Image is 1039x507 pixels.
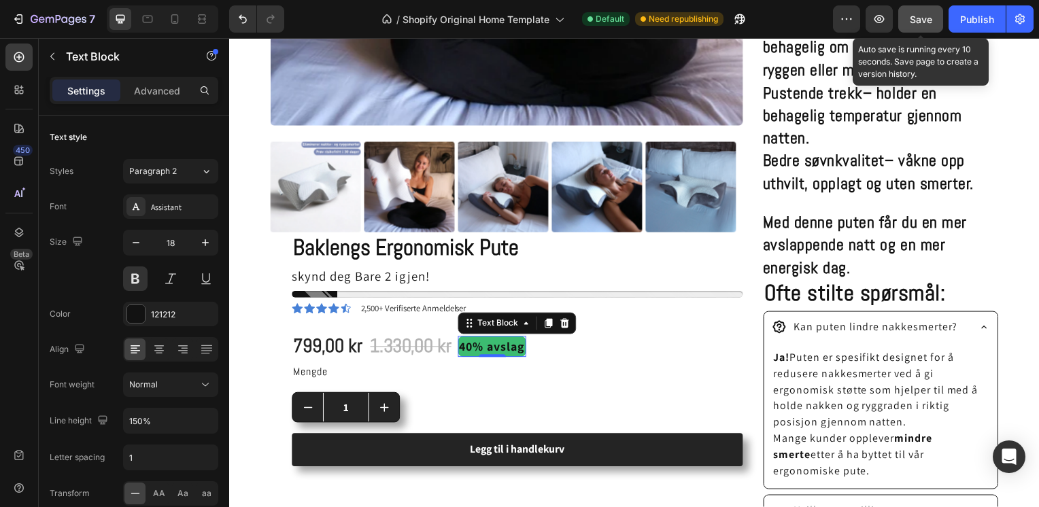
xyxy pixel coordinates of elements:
[177,487,188,500] span: Aa
[548,314,764,396] p: Puten er spesifikt designet for å redusere nakkesmerter ved å gi ergonomisk støtte som hjelper ti...
[50,200,67,213] div: Font
[596,13,624,25] span: Default
[50,451,105,464] div: Letter spacing
[568,283,734,300] p: Kan puten lindre nakkesmerter?
[63,196,517,228] h1: Baklengs Ergonomisk Pute
[123,372,218,397] button: Normal
[129,165,177,177] span: Paragraph 2
[993,440,1025,473] div: Open Intercom Messenger
[5,5,101,33] button: 7
[10,249,33,260] div: Beta
[231,302,297,320] p: 40% avslag
[41,105,132,196] img: 175613990568ac9181e19861930748
[66,48,182,65] p: Text Block
[132,266,238,279] p: 2,500+ Verifiserte Anmeldelser
[50,412,111,430] div: Line height
[548,396,764,444] p: Mange kunder opplever etter å ha byttet til vår ergonomiske pute.
[537,175,775,243] p: Med denne puten får du en mer avslappende natt og en mer energisk dag.
[949,5,1006,33] button: Publish
[898,5,943,33] button: Save
[324,105,415,196] img: 175621582368adba0f7a1035072972
[539,243,721,271] strong: Ofte stilte spørsmål:
[63,357,94,387] button: decrement
[50,165,73,177] div: Styles
[129,379,158,389] span: Normal
[140,357,171,387] button: increment
[50,131,87,143] div: Text style
[548,396,708,427] strong: mindre smerte
[419,105,510,196] img: 175614054268ac93fecb7ae7959494
[403,12,549,27] span: Shopify Original Home Template
[50,233,86,251] div: Size
[537,45,638,66] strong: Pustende trekk
[63,230,201,250] p: skynd deg Bare 2 igjen!
[50,340,88,359] div: Align
[13,145,33,156] div: 450
[910,14,932,25] span: Save
[89,11,95,27] p: 7
[64,328,515,345] p: Mengde
[63,398,517,432] button: Legg til i handlekurv
[124,445,218,470] input: Auto
[229,5,284,33] div: Undo/Redo
[202,487,211,500] span: aa
[63,297,135,324] div: 799,00 kr
[537,113,660,134] strong: Bedre søvnkvalitet
[396,12,400,27] span: /
[50,487,90,500] div: Transform
[140,297,224,324] div: 1.330,00 kr
[124,408,218,433] input: Auto
[229,38,1039,507] iframe: Design area
[67,84,105,98] p: Settings
[649,13,718,25] span: Need republishing
[50,308,71,320] div: Color
[123,159,218,183] button: Paragraph 2
[230,105,321,196] img: 175614054268ac93fe74b295245079
[94,357,140,387] input: quantity
[151,309,215,321] div: 121212
[960,12,994,27] div: Publish
[568,468,742,501] p: Hvilke sovestillinger passer puten for?
[242,408,337,422] div: Legg til i handlekurv
[153,487,165,500] span: AA
[50,379,95,391] div: Font weight
[247,281,293,294] div: Text Block
[134,84,180,98] p: Advanced
[548,315,564,329] strong: Ja!
[151,201,215,213] div: Assistant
